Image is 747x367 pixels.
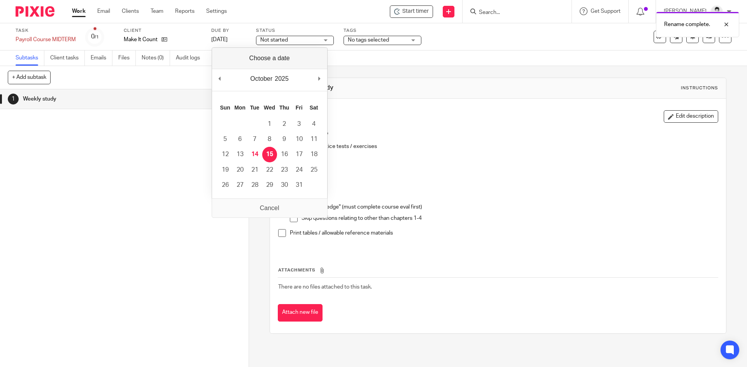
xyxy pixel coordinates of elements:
[211,37,228,42] span: [DATE]
[218,177,233,193] button: 26
[277,147,292,162] button: 16
[664,110,718,123] button: Edit description
[247,132,262,147] button: 7
[16,36,76,43] div: Payroll Course MIDTERM
[249,73,274,85] div: October
[278,284,372,290] span: There are no files attached to this task.
[277,132,292,147] button: 9
[274,73,290,85] div: 2025
[16,28,76,34] label: Task
[278,304,323,322] button: Attach new file
[262,117,277,132] button: 1
[262,132,277,147] button: 8
[16,50,44,66] a: Subtasks
[277,177,292,193] button: 30
[290,203,717,211] p: "Test my Knowledge" (must complete course eval first)
[211,28,246,34] label: Due by
[295,84,515,92] h1: Weekly study
[233,177,247,193] button: 27
[216,73,224,85] button: Previous Month
[307,147,321,162] button: 18
[233,147,247,162] button: 13
[234,104,245,111] abbr: Monday
[262,162,277,177] button: 22
[262,177,277,193] button: 29
[316,73,323,85] button: Next Month
[16,6,54,17] img: Pixie
[290,143,717,150] p: Complete practice tests / exercises
[218,147,233,162] button: 12
[279,104,289,111] abbr: Thursday
[292,117,307,132] button: 3
[264,104,275,111] abbr: Wednesday
[310,104,318,111] abbr: Saturday
[262,147,277,162] button: 15
[91,32,99,41] div: 0
[307,132,321,147] button: 11
[390,5,433,18] div: Make It Count - Payroll Course weekly study
[72,7,86,15] a: Work
[277,117,292,132] button: 2
[175,7,195,15] a: Reports
[247,147,262,162] button: 14
[218,132,233,147] button: 5
[290,229,717,237] p: Print tables / allowable reference materials
[292,147,307,162] button: 17
[233,162,247,177] button: 20
[118,50,136,66] a: Files
[97,7,110,15] a: Email
[218,162,233,177] button: 19
[290,131,717,139] p: MIDTERM PREP
[277,162,292,177] button: 23
[292,177,307,193] button: 31
[302,165,717,173] p: Chapter 2
[124,36,158,43] p: Make It Count
[307,117,321,132] button: 4
[256,28,334,34] label: Status
[151,7,163,15] a: Team
[296,104,303,111] abbr: Friday
[122,7,139,15] a: Clients
[8,71,51,84] button: + Add subtask
[247,162,262,177] button: 21
[124,28,202,34] label: Client
[233,132,247,147] button: 6
[250,104,260,111] abbr: Tuesday
[278,268,316,272] span: Attachments
[302,214,717,222] p: Skip questions relating to other than chapters 1-4
[302,177,717,184] p: Chapter 3
[292,132,307,147] button: 10
[664,21,710,28] p: Rename complete.
[50,50,85,66] a: Client tasks
[176,50,206,66] a: Audit logs
[710,5,723,18] img: squarehead.jpg
[247,177,262,193] button: 28
[91,50,112,66] a: Emails
[292,162,307,177] button: 24
[302,153,717,161] p: Chapter 1
[344,28,421,34] label: Tags
[8,94,19,104] div: 1
[95,35,99,39] small: /1
[681,85,718,91] div: Instructions
[348,37,389,43] span: No tags selected
[23,93,158,105] h1: Weekly study
[260,37,288,43] span: Not started
[220,104,230,111] abbr: Sunday
[302,188,717,196] p: Chapter 4
[206,7,227,15] a: Settings
[142,50,170,66] a: Notes (0)
[307,162,321,177] button: 25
